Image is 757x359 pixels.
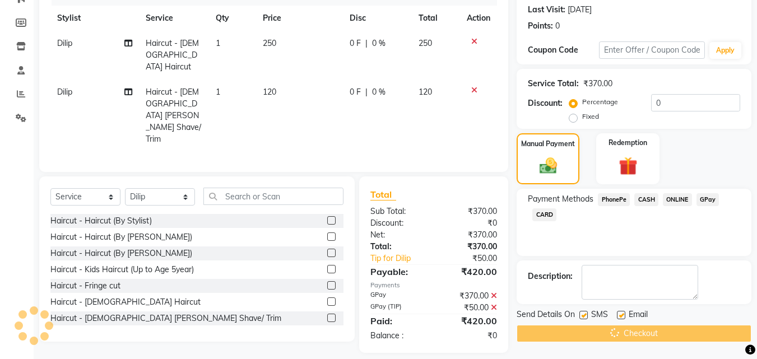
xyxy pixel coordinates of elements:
[216,87,220,97] span: 1
[528,271,573,282] div: Description:
[362,206,434,217] div: Sub Total:
[362,290,434,302] div: GPay
[709,42,741,59] button: Apply
[598,193,630,206] span: PhonePe
[434,217,505,229] div: ₹0
[446,253,506,264] div: ₹50.00
[613,155,643,178] img: _gift.svg
[50,296,201,308] div: Haircut - [DEMOGRAPHIC_DATA] Haircut
[434,290,505,302] div: ₹370.00
[528,44,598,56] div: Coupon Code
[350,38,361,49] span: 0 F
[532,208,556,221] span: CARD
[362,229,434,241] div: Net:
[365,86,368,98] span: |
[591,309,608,323] span: SMS
[256,6,343,31] th: Price
[146,38,199,72] span: Haircut - [DEMOGRAPHIC_DATA] Haircut
[350,86,361,98] span: 0 F
[434,330,505,342] div: ₹0
[50,313,281,324] div: Haircut - [DEMOGRAPHIC_DATA] [PERSON_NAME] Shave/ Trim
[634,193,658,206] span: CASH
[568,4,592,16] div: [DATE]
[57,38,72,48] span: Dilip
[343,6,412,31] th: Disc
[599,41,705,59] input: Enter Offer / Coupon Code
[629,309,648,323] span: Email
[582,97,618,107] label: Percentage
[528,193,593,205] span: Payment Methods
[263,87,276,97] span: 120
[696,193,719,206] span: GPay
[362,314,434,328] div: Paid:
[203,188,343,205] input: Search or Scan
[534,156,563,176] img: _cash.svg
[362,330,434,342] div: Balance :
[146,87,201,144] span: Haircut - [DEMOGRAPHIC_DATA] [PERSON_NAME] Shave/ Trim
[209,6,256,31] th: Qty
[609,138,647,148] label: Redemption
[460,6,497,31] th: Action
[434,241,505,253] div: ₹370.00
[372,38,386,49] span: 0 %
[370,189,396,201] span: Total
[663,193,692,206] span: ONLINE
[434,265,505,278] div: ₹420.00
[582,111,599,122] label: Fixed
[528,97,563,109] div: Discount:
[528,78,579,90] div: Service Total:
[555,20,560,32] div: 0
[50,264,194,276] div: Haircut - Kids Haircut (Up to Age 5year)
[50,215,152,227] div: Haircut - Haircut (By Stylist)
[517,309,575,323] span: Send Details On
[362,241,434,253] div: Total:
[434,229,505,241] div: ₹370.00
[372,86,386,98] span: 0 %
[370,281,497,290] div: Payments
[419,87,432,97] span: 120
[362,302,434,314] div: GPay (TIP)
[263,38,276,48] span: 250
[362,217,434,229] div: Discount:
[365,38,368,49] span: |
[362,253,445,264] a: Tip for Dilip
[216,38,220,48] span: 1
[57,87,72,97] span: Dilip
[521,139,575,149] label: Manual Payment
[528,20,553,32] div: Points:
[50,248,192,259] div: Haircut - Haircut (By [PERSON_NAME])
[528,4,565,16] div: Last Visit:
[412,6,461,31] th: Total
[434,206,505,217] div: ₹370.00
[50,6,139,31] th: Stylist
[419,38,432,48] span: 250
[583,78,612,90] div: ₹370.00
[50,280,120,292] div: Haircut - Fringe cut
[50,231,192,243] div: Haircut - Haircut (By [PERSON_NAME])
[434,302,505,314] div: ₹50.00
[139,6,210,31] th: Service
[362,265,434,278] div: Payable:
[434,314,505,328] div: ₹420.00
